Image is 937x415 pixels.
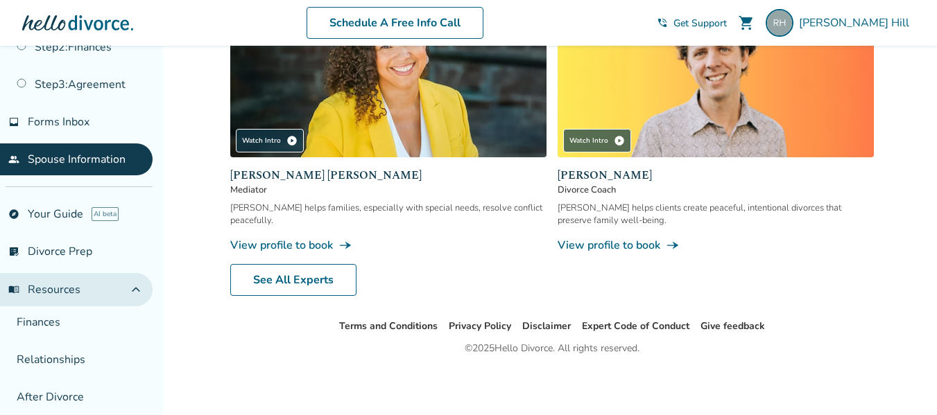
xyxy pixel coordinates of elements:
[8,209,19,220] span: explore
[92,207,119,221] span: AI beta
[28,114,89,130] span: Forms Inbox
[657,17,727,30] a: phone_in_talkGet Support
[614,135,625,146] span: play_circle
[522,318,571,335] li: Disclaimer
[230,238,547,253] a: View profile to bookline_end_arrow_notch
[230,202,547,227] div: [PERSON_NAME] helps families, especially with special needs, resolve conflict peacefully.
[766,9,793,37] img: Raquel Hill
[799,15,915,30] span: [PERSON_NAME] Hill
[230,264,356,296] a: See All Experts
[449,319,511,333] a: Privacy Policy
[8,116,19,127] span: inbox
[558,184,874,196] span: Divorce Coach
[465,340,639,357] div: © 2025 Hello Divorce. All rights reserved.
[8,284,19,295] span: menu_book
[230,167,547,184] span: [PERSON_NAME] [PERSON_NAME]
[8,154,19,165] span: people
[307,7,483,39] a: Schedule A Free Info Call
[339,319,438,333] a: Terms and Conditions
[582,319,689,333] a: Expert Code of Conduct
[8,282,80,297] span: Resources
[236,129,304,152] div: Watch Intro
[673,17,727,30] span: Get Support
[868,348,937,415] iframe: Chat Widget
[338,238,352,252] span: line_end_arrow_notch
[558,202,874,227] div: [PERSON_NAME] helps clients create peaceful, intentional divorces that preserve family well-being.
[286,135,298,146] span: play_circle
[128,281,144,298] span: expand_less
[558,238,874,253] a: View profile to bookline_end_arrow_notch
[230,184,547,196] span: Mediator
[558,167,874,184] span: [PERSON_NAME]
[563,129,631,152] div: Watch Intro
[666,238,680,252] span: line_end_arrow_notch
[657,17,668,28] span: phone_in_talk
[738,15,755,31] span: shopping_cart
[8,246,19,257] span: list_alt_check
[700,318,765,335] li: Give feedback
